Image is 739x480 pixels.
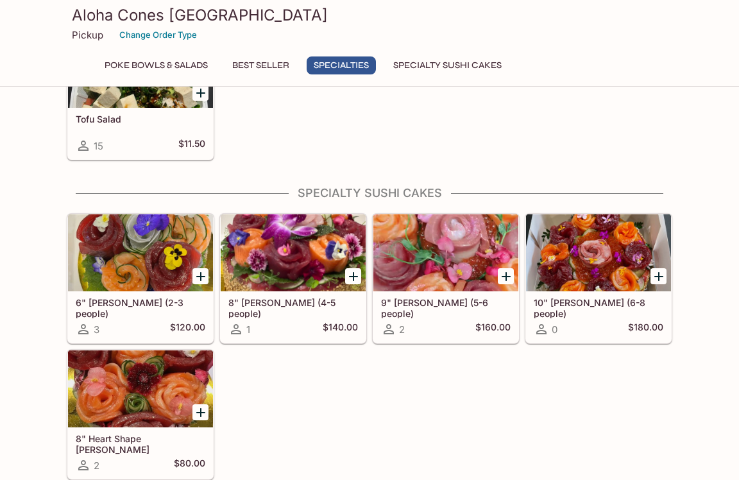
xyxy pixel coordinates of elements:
div: 6" Sushi Cake (2-3 people) [68,214,213,291]
button: Add 10" Sushi Cake (6-8 people) [650,268,667,284]
h5: 9" [PERSON_NAME] (5-6 people) [381,297,511,318]
h4: Specialty Sushi Cakes [67,186,672,200]
h5: $160.00 [475,321,511,337]
h5: $11.50 [178,138,205,153]
a: 9" [PERSON_NAME] (5-6 people)2$160.00 [373,214,519,343]
button: Specialty Sushi Cakes [386,56,509,74]
span: 3 [94,323,99,336]
a: 8" [PERSON_NAME] (4-5 people)1$140.00 [220,214,366,343]
h5: 8" [PERSON_NAME] (4-5 people) [228,297,358,318]
h5: $80.00 [174,458,205,473]
p: Pickup [72,29,103,41]
h5: 6" [PERSON_NAME] (2-3 people) [76,297,205,318]
button: Best Seller [225,56,296,74]
span: 1 [246,323,250,336]
button: Add Tofu Salad [192,85,208,101]
div: 9" Sushi Cake (5-6 people) [373,214,518,291]
span: 2 [94,459,99,472]
h5: Tofu Salad [76,114,205,124]
button: Specialties [307,56,376,74]
button: Poke Bowls & Salads [98,56,215,74]
div: 10" Sushi Cake (6-8 people) [526,214,671,291]
button: Add 8" Sushi Cake (4-5 people) [345,268,361,284]
span: 2 [399,323,405,336]
a: 8" Heart Shape [PERSON_NAME]2$80.00 [67,350,214,479]
h5: $180.00 [628,321,663,337]
h5: $140.00 [323,321,358,337]
h5: 8" Heart Shape [PERSON_NAME] [76,433,205,454]
a: 6" [PERSON_NAME] (2-3 people)3$120.00 [67,214,214,343]
div: Tofu Salad [68,31,213,108]
span: 15 [94,140,103,152]
h5: 10" [PERSON_NAME] (6-8 people) [534,297,663,318]
div: 8" Sushi Cake (4-5 people) [221,214,366,291]
a: Tofu Salad15$11.50 [67,30,214,160]
a: 10" [PERSON_NAME] (6-8 people)0$180.00 [525,214,672,343]
div: 8" Heart Shape Sushi Cake [68,350,213,427]
button: Change Order Type [114,25,203,45]
button: Add 9" Sushi Cake (5-6 people) [498,268,514,284]
button: Add 8" Heart Shape Sushi Cake [192,404,208,420]
h5: $120.00 [170,321,205,337]
span: 0 [552,323,557,336]
button: Add 6" Sushi Cake (2-3 people) [192,268,208,284]
h3: Aloha Cones [GEOGRAPHIC_DATA] [72,5,667,25]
